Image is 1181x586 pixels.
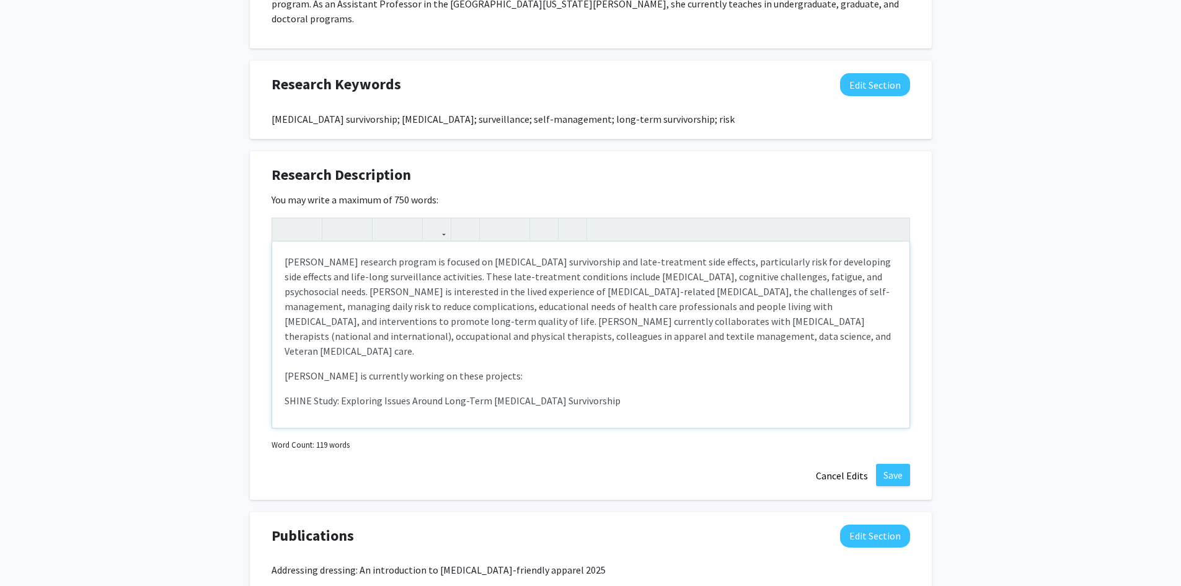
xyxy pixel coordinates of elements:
button: Save [876,464,910,486]
p: [PERSON_NAME] is currently working on these projects: [285,368,897,383]
iframe: Chat [9,530,53,577]
button: Ordered list [505,218,526,240]
button: Undo (Ctrl + Z) [275,218,297,240]
div: Note to users with screen readers: Please deactivate our accessibility plugin for this page as it... [272,242,909,428]
button: Edit Publications [840,525,910,548]
div: [MEDICAL_DATA] survivorship; [MEDICAL_DATA]; surveillance; self-management; long-term survivorshi... [272,112,910,127]
button: Link [426,218,448,240]
button: Insert horizontal rule [562,218,583,240]
p: SHINE Study: Exploring Issues Around Long-Term [MEDICAL_DATA] Survivorship [285,393,897,408]
label: You may write a maximum of 750 words: [272,192,438,207]
p: [PERSON_NAME] research program is focused on [MEDICAL_DATA] survivorship and late-treatment side ... [285,254,897,358]
small: Word Count: 119 words [272,439,350,451]
button: Fullscreen [885,218,906,240]
button: Strong (Ctrl + B) [325,218,347,240]
button: Redo (Ctrl + Y) [297,218,319,240]
button: Cancel Edits [808,464,876,487]
button: Insert Image [454,218,476,240]
button: Superscript [376,218,397,240]
span: Publications [272,525,354,547]
span: Research Description [272,164,411,186]
button: Edit Research Keywords [840,73,910,96]
span: Research Keywords [272,73,401,95]
button: Subscript [397,218,419,240]
button: Remove format [533,218,555,240]
button: Unordered list [483,218,505,240]
button: Emphasis (Ctrl + I) [347,218,369,240]
p: Addressing dressing: An introduction to [MEDICAL_DATA]-friendly apparel 2025 [272,562,910,577]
